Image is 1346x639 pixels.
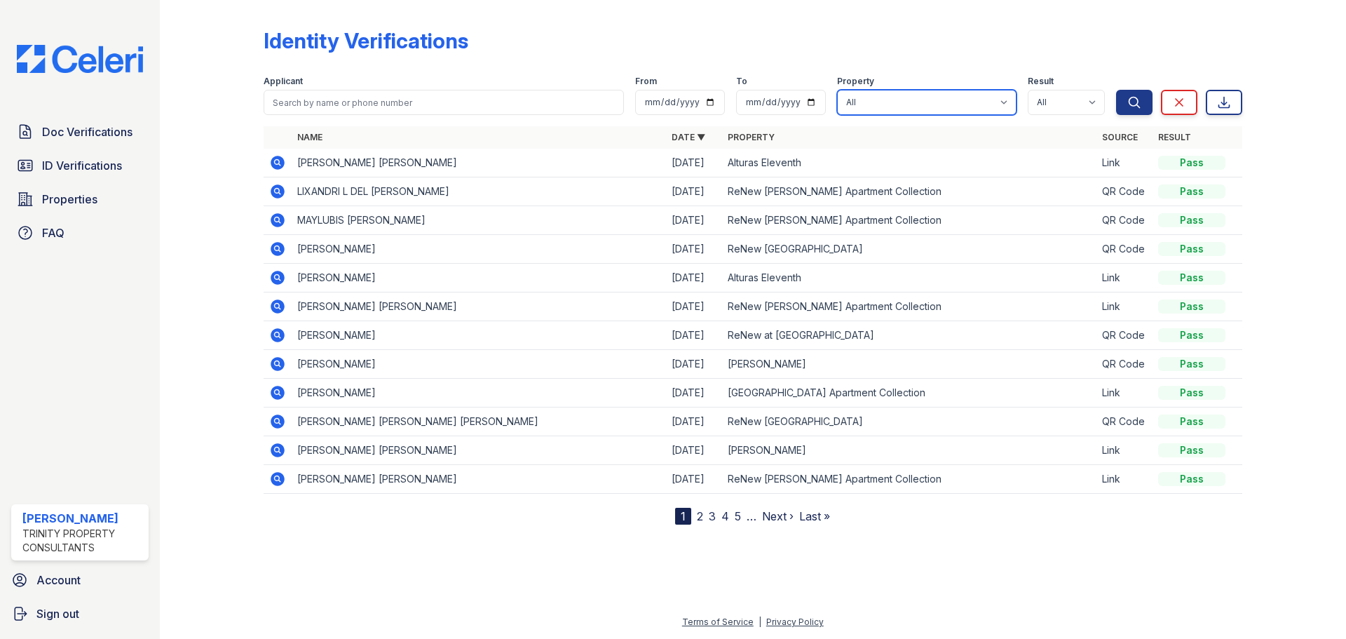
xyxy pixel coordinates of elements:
[11,219,149,247] a: FAQ
[22,510,143,527] div: [PERSON_NAME]
[1096,292,1153,321] td: Link
[666,408,722,436] td: [DATE]
[297,132,322,142] a: Name
[1158,443,1225,457] div: Pass
[675,508,691,525] div: 1
[1096,350,1153,379] td: QR Code
[1158,242,1225,256] div: Pass
[264,28,468,53] div: Identity Verifications
[292,264,666,292] td: [PERSON_NAME]
[1158,156,1225,170] div: Pass
[722,264,1096,292] td: Alturas Eleventh
[1096,149,1153,177] td: Link
[666,206,722,235] td: [DATE]
[722,350,1096,379] td: [PERSON_NAME]
[292,149,666,177] td: [PERSON_NAME] [PERSON_NAME]
[766,617,824,627] a: Privacy Policy
[1096,235,1153,264] td: QR Code
[666,379,722,408] td: [DATE]
[292,350,666,379] td: [PERSON_NAME]
[292,292,666,321] td: [PERSON_NAME] [PERSON_NAME]
[292,436,666,465] td: [PERSON_NAME] [PERSON_NAME]
[666,149,722,177] td: [DATE]
[292,408,666,436] td: [PERSON_NAME] [PERSON_NAME] [PERSON_NAME]
[1158,184,1225,199] div: Pass
[672,132,705,142] a: Date ▼
[42,157,122,174] span: ID Verifications
[1158,472,1225,486] div: Pass
[666,177,722,206] td: [DATE]
[1096,177,1153,206] td: QR Code
[11,152,149,180] a: ID Verifications
[1102,132,1138,142] a: Source
[36,605,79,622] span: Sign out
[1158,386,1225,400] div: Pass
[1096,321,1153,350] td: QR Code
[722,177,1096,206] td: ReNew [PERSON_NAME] Apartment Collection
[1096,408,1153,436] td: QR Code
[11,185,149,213] a: Properties
[837,76,874,87] label: Property
[292,465,666,494] td: [PERSON_NAME] [PERSON_NAME]
[6,566,154,594] a: Account
[1096,436,1153,465] td: Link
[747,508,756,525] span: …
[42,123,132,140] span: Doc Verifications
[264,76,303,87] label: Applicant
[722,235,1096,264] td: ReNew [GEOGRAPHIC_DATA]
[722,465,1096,494] td: ReNew [PERSON_NAME] Apartment Collection
[666,292,722,321] td: [DATE]
[1158,271,1225,285] div: Pass
[722,149,1096,177] td: Alturas Eleventh
[42,224,64,241] span: FAQ
[292,321,666,350] td: [PERSON_NAME]
[762,509,794,523] a: Next ›
[1028,76,1054,87] label: Result
[1158,415,1225,429] div: Pass
[728,132,775,142] a: Property
[722,408,1096,436] td: ReNew [GEOGRAPHIC_DATA]
[11,118,149,146] a: Doc Verifications
[722,436,1096,465] td: [PERSON_NAME]
[292,379,666,408] td: [PERSON_NAME]
[666,465,722,494] td: [DATE]
[722,206,1096,235] td: ReNew [PERSON_NAME] Apartment Collection
[1096,465,1153,494] td: Link
[6,45,154,73] img: CE_Logo_Blue-a8612792a0a2168367f1c8372b55b34899dd931a85d93a1a3d3e32e68fde9ad4.png
[697,509,703,523] a: 2
[1096,264,1153,292] td: Link
[799,509,830,523] a: Last »
[1158,357,1225,371] div: Pass
[666,436,722,465] td: [DATE]
[735,509,741,523] a: 5
[722,379,1096,408] td: [GEOGRAPHIC_DATA] Apartment Collection
[1158,300,1225,314] div: Pass
[292,177,666,206] td: LIXANDRI L DEL [PERSON_NAME]
[22,527,143,555] div: Trinity Property Consultants
[292,235,666,264] td: [PERSON_NAME]
[721,509,729,523] a: 4
[1096,206,1153,235] td: QR Code
[292,206,666,235] td: MAYLUBIS [PERSON_NAME]
[736,76,747,87] label: To
[722,321,1096,350] td: ReNew at [GEOGRAPHIC_DATA]
[666,235,722,264] td: [DATE]
[1096,379,1153,408] td: Link
[759,617,761,627] div: |
[682,617,754,627] a: Terms of Service
[666,350,722,379] td: [DATE]
[709,509,716,523] a: 3
[42,191,97,208] span: Properties
[264,90,624,115] input: Search by name or phone number
[722,292,1096,321] td: ReNew [PERSON_NAME] Apartment Collection
[1158,213,1225,227] div: Pass
[1158,132,1191,142] a: Result
[666,321,722,350] td: [DATE]
[36,572,81,588] span: Account
[635,76,657,87] label: From
[6,600,154,628] a: Sign out
[666,264,722,292] td: [DATE]
[1158,328,1225,342] div: Pass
